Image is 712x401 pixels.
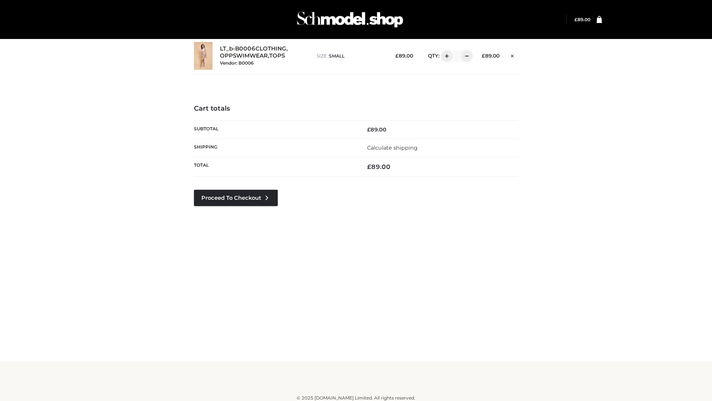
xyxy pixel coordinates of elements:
[294,5,406,34] img: Schmodel Admin 964
[194,157,356,177] th: Total
[269,52,285,59] a: TOPS
[329,53,345,59] span: SMALL
[220,52,268,59] a: OPPSWIMWEAR
[395,53,399,59] span: £
[194,120,356,138] th: Subtotal
[220,45,309,66] div: , ,
[194,105,518,113] h4: Cart totals
[367,163,390,170] bdi: 89.00
[574,17,590,22] a: £89.00
[395,53,413,59] bdi: 89.00
[507,50,518,60] a: Remove this item
[367,126,386,133] bdi: 89.00
[367,163,371,170] span: £
[220,60,254,66] small: Vendor: B0006
[194,138,356,157] th: Shipping
[482,53,485,59] span: £
[256,45,286,52] a: CLOTHING
[482,53,500,59] bdi: 89.00
[220,45,256,52] a: LT_b-B0006
[574,17,577,22] span: £
[317,53,384,59] p: size :
[421,50,470,62] div: QTY:
[367,126,370,133] span: £
[574,17,590,22] bdi: 89.00
[194,190,278,206] a: Proceed to Checkout
[194,42,212,70] img: LT_b-B0006 - SMALL
[367,144,418,151] a: Calculate shipping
